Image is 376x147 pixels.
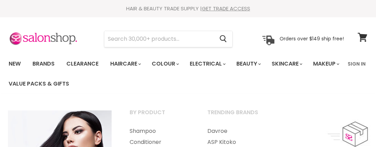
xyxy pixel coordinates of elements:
a: Trending Brands [199,107,275,124]
a: By Product [121,107,197,124]
a: Brands [27,57,60,71]
iframe: Gorgias live chat messenger [341,115,369,140]
button: Search [214,31,232,47]
a: Makeup [308,57,344,71]
a: Value Packs & Gifts [3,77,74,91]
a: Clearance [61,57,104,71]
a: Shampoo [121,126,197,137]
a: GET TRADE ACCESS [202,5,250,12]
a: Haircare [105,57,145,71]
p: Orders over $149 ship free! [280,36,344,42]
a: Beauty [231,57,265,71]
ul: Main menu [3,54,344,94]
a: Sign In [344,57,370,71]
input: Search [104,31,214,47]
a: Electrical [185,57,230,71]
a: Colour [147,57,183,71]
a: Davroe [199,126,275,137]
a: Skincare [266,57,307,71]
a: New [3,57,26,71]
form: Product [104,31,233,47]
